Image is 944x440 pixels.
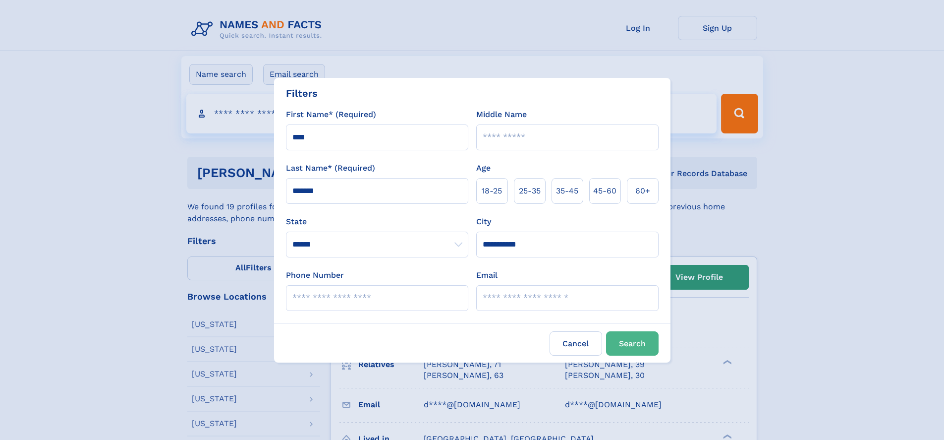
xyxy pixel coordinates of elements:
[635,185,650,197] span: 60+
[556,185,578,197] span: 35‑45
[476,269,498,281] label: Email
[476,162,491,174] label: Age
[286,269,344,281] label: Phone Number
[476,109,527,121] label: Middle Name
[606,331,659,356] button: Search
[550,331,602,356] label: Cancel
[519,185,541,197] span: 25‑35
[286,109,376,121] label: First Name* (Required)
[286,162,375,174] label: Last Name* (Required)
[593,185,616,197] span: 45‑60
[476,216,491,228] label: City
[286,86,318,101] div: Filters
[286,216,468,228] label: State
[482,185,502,197] span: 18‑25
